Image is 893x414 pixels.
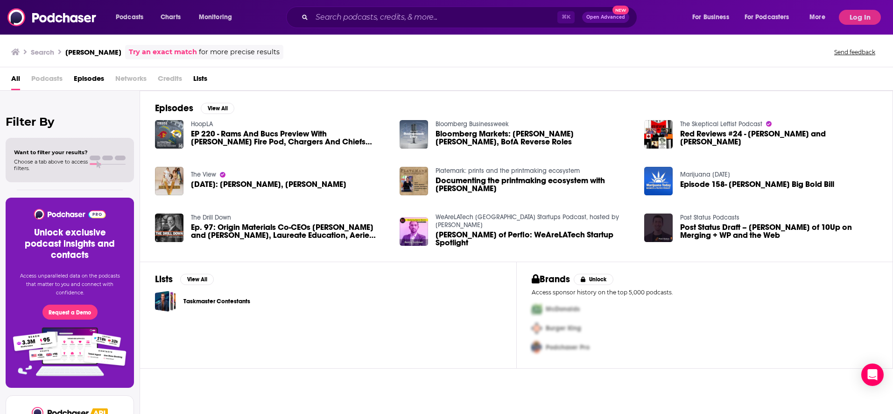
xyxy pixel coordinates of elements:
[161,11,181,24] span: Charts
[201,103,234,114] button: View All
[155,167,183,195] img: Friday, April 30: Rosario Dawson, Duff Goldman
[436,120,509,128] a: Bloomberg Businessweek
[436,213,619,229] a: WeAreLATech Los Angeles Startups Podcast, hosted by Espree Devora
[183,296,250,307] a: Taskmaster Contestants
[809,11,825,24] span: More
[155,120,183,149] img: EP 220 - Rams And Bucs Preview With Cannon Fire Pod, Chargers And Chiefs Preview With Charles Gol...
[6,115,134,128] h2: Filter By
[586,15,625,20] span: Open Advanced
[532,273,570,285] h2: Brands
[436,130,633,146] a: Bloomberg Markets: Goldman Sachs, BofA Reverse Roles
[312,10,557,25] input: Search podcasts, credits, & more...
[582,12,629,23] button: Open AdvancedNew
[557,11,575,23] span: ⌘ K
[680,214,739,221] a: Post Status Podcasts
[31,48,54,57] h3: Search
[803,10,837,25] button: open menu
[574,274,613,285] button: Unlock
[192,10,244,25] button: open menu
[191,223,388,239] span: Ep. 97: Origin Materials Co-CEOs [PERSON_NAME] and [PERSON_NAME], Laureate Education, Aerie Pharm...
[191,171,216,178] a: The View
[191,180,346,188] span: [DATE]: [PERSON_NAME], [PERSON_NAME]
[116,11,143,24] span: Podcasts
[74,71,104,90] a: Episodes
[745,11,789,24] span: For Podcasters
[528,300,546,319] img: First Pro Logo
[155,273,214,285] a: ListsView All
[191,120,213,128] a: HoopLA
[436,231,633,247] span: [PERSON_NAME] of Perflo: WeAreLATech Startup Spotlight
[14,158,88,171] span: Choose a tab above to access filters.
[158,71,182,90] span: Credits
[644,120,673,149] a: Red Reviews #24 - Kropotkin and Goldman
[436,130,633,146] span: Bloomberg Markets: [PERSON_NAME] [PERSON_NAME], BofA Reverse Roles
[31,71,63,90] span: Podcasts
[155,10,186,25] a: Charts
[155,102,193,114] h2: Episodes
[199,11,232,24] span: Monitoring
[400,120,428,149] img: Bloomberg Markets: Goldman Sachs, BofA Reverse Roles
[155,273,173,285] h2: Lists
[199,47,280,57] span: for more precise results
[680,130,878,146] span: Red Reviews #24 - [PERSON_NAME] and [PERSON_NAME]
[109,10,155,25] button: open menu
[65,48,121,57] h3: [PERSON_NAME]
[532,289,878,296] p: Access sponsor history on the top 5,000 podcasts.
[839,10,881,25] button: Log In
[193,71,207,90] a: Lists
[680,223,878,239] a: Post Status Draft – Jake Goldman of 10Up on Merging + WP and the Web
[11,71,20,90] a: All
[17,272,123,297] p: Access unparalleled data on the podcasts that matter to you and connect with confidence.
[680,180,834,188] span: Episode 158- [PERSON_NAME] Big Bold Bill
[115,71,147,90] span: Networks
[155,214,183,242] img: Ep. 97: Origin Materials Co-CEOs John Bissell and Rich Riley, Laureate Education, Aerie Pharmaceu...
[680,130,878,146] a: Red Reviews #24 - Kropotkin and Goldman
[546,305,580,313] span: McDonalds
[680,223,878,239] span: Post Status Draft – [PERSON_NAME] of 10Up on Merging + WP and the Web
[33,209,106,220] img: Podchaser - Follow, Share and Rate Podcasts
[644,167,673,195] img: Episode 158- Cory Booker's Big Bold Bill
[400,167,428,195] img: Documenting the printmaking ecosystem with Susan Goldman
[129,47,197,57] a: Try an exact match
[861,364,884,386] div: Open Intercom Messenger
[528,338,546,357] img: Third Pro Logo
[528,319,546,338] img: Second Pro Logo
[191,130,388,146] span: EP 220 - Rams And Bucs Preview With [PERSON_NAME] Fire Pod, Chargers And Chiefs Preview With [PER...
[180,274,214,285] button: View All
[295,7,646,28] div: Search podcasts, credits, & more...
[191,180,346,188] a: Friday, April 30: Rosario Dawson, Duff Goldman
[680,180,834,188] a: Episode 158- Cory Booker's Big Bold Bill
[17,227,123,261] h3: Unlock exclusive podcast insights and contacts
[436,177,633,193] span: Documenting the printmaking ecosystem with [PERSON_NAME]
[680,171,730,178] a: Marijuana Today
[831,48,878,56] button: Send feedback
[14,149,88,156] span: Want to filter your results?
[546,343,590,351] span: Podchaser Pro
[436,231,633,247] a: Bentzy Goldman of Perflo: WeAreLATech Startup Spotlight
[692,11,729,24] span: For Business
[644,214,673,242] img: Post Status Draft – Jake Goldman of 10Up on Merging + WP and the Web
[42,305,98,320] button: Request a Demo
[191,214,231,221] a: The Drill Down
[680,120,762,128] a: The Skeptical Leftist Podcast
[191,223,388,239] a: Ep. 97: Origin Materials Co-CEOs John Bissell and Rich Riley, Laureate Education, Aerie Pharmaceu...
[10,327,130,377] img: Pro Features
[155,291,176,312] a: Taskmaster Contestants
[436,177,633,193] a: Documenting the printmaking ecosystem with Susan Goldman
[612,6,629,14] span: New
[686,10,741,25] button: open menu
[155,102,234,114] a: EpisodesView All
[400,217,428,246] img: Bentzy Goldman of Perflo: WeAreLATech Startup Spotlight
[7,8,97,26] img: Podchaser - Follow, Share and Rate Podcasts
